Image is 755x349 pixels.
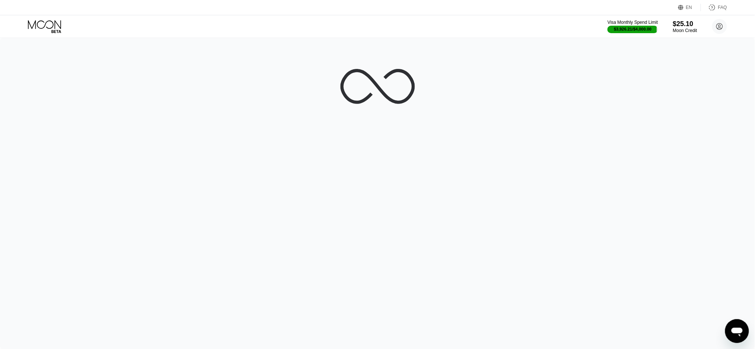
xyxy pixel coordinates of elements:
[718,5,727,10] div: FAQ
[686,5,692,10] div: EN
[725,319,749,343] iframe: Button to launch messaging window
[673,20,697,33] div: $25.10Moon Credit
[678,4,701,11] div: EN
[614,27,652,31] div: $3,926.21 / $4,000.00
[673,20,697,28] div: $25.10
[701,4,727,11] div: FAQ
[673,28,697,33] div: Moon Credit
[608,20,658,33] div: Visa Monthly Spend Limit$3,926.21/$4,000.00
[608,20,658,25] div: Visa Monthly Spend Limit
